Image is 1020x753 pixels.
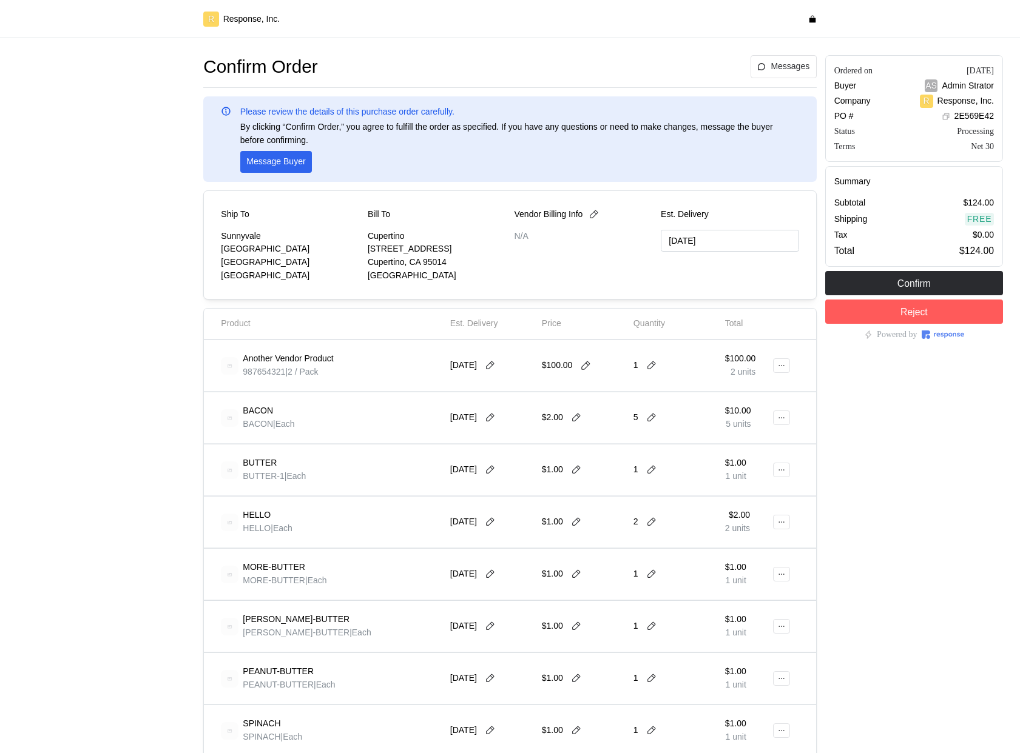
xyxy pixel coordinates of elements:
p: Sunnyvale [221,230,359,243]
p: 1 [633,724,638,737]
p: $1.00 [725,561,746,574]
p: Confirm [897,276,931,291]
p: 1 unit [725,731,746,744]
p: R [924,95,930,108]
p: Total [725,317,743,330]
p: [DATE] [450,620,477,633]
p: $2.00 [542,411,563,424]
p: [DATE] [450,463,477,477]
img: svg%3e [221,357,238,375]
p: Est. Delivery [450,317,498,330]
img: svg%3e [221,722,238,740]
span: | 2 / Pack [285,367,318,376]
p: $1.00 [542,724,563,737]
p: Company [834,95,871,108]
p: [STREET_ADDRESS] [368,243,506,256]
span: BACON [243,419,273,429]
div: Status [834,125,855,138]
p: 1 [633,620,638,633]
img: svg%3e [221,618,238,635]
span: [PERSON_NAME]-BUTTER [243,627,350,637]
p: Quantity [633,317,665,330]
span: BUTTER-1 [243,471,284,481]
p: Please review the details of this purchase order carefully. [240,105,454,119]
p: [DATE] [450,359,477,372]
p: SPINACH [243,717,280,731]
p: 5 units [725,418,751,431]
p: HELLO [243,509,271,522]
button: Reject [825,300,1003,324]
p: $2.00 [725,509,750,522]
p: Est. Delivery [661,208,799,221]
p: 1 [633,567,638,581]
p: By clicking “Confirm Order,” you agree to fulfill the order as specified. If you have any questio... [240,121,799,147]
p: Reject [900,304,928,320]
p: AS [925,79,937,93]
p: Free [967,213,992,226]
p: [DATE] [450,672,477,685]
span: | Each [273,419,295,429]
p: Bill To [368,208,390,221]
p: $100.00 [542,359,573,372]
p: [GEOGRAPHIC_DATA] [221,256,359,269]
p: Powered by [877,328,917,341]
p: Cupertino, CA 95014 [368,256,506,269]
p: [DATE] [450,724,477,737]
p: $10.00 [725,404,751,418]
p: [DATE] [450,411,477,424]
p: MORE-BUTTER [243,561,305,574]
span: | Each [271,523,292,533]
img: svg%3e [221,461,238,479]
p: Shipping [834,213,868,226]
p: Cupertino [368,230,506,243]
span: | Each [285,471,306,481]
p: 2E569E42 [954,110,994,123]
div: [DATE] [967,64,994,77]
p: [GEOGRAPHIC_DATA] [221,269,359,283]
h1: Confirm Order [203,55,317,79]
p: 2 units [725,366,756,379]
p: [PERSON_NAME]-BUTTER [243,613,350,626]
button: Confirm [825,271,1003,295]
p: $1.00 [542,463,563,477]
p: PO # [834,110,854,123]
span: | Each [281,732,303,741]
p: [DATE] [450,515,477,529]
p: $1.00 [542,515,563,529]
p: $1.00 [725,665,746,678]
p: $1.00 [725,717,746,731]
img: Response Logo [922,330,964,339]
p: 1 [633,359,638,372]
p: Message Buyer [246,155,305,169]
span: | Each [314,680,336,689]
span: 987654321 [243,367,285,376]
p: Product [221,317,250,330]
p: Price [542,317,561,330]
button: Messages [751,55,817,78]
img: svg%3e [221,566,238,583]
p: $1.00 [542,620,563,633]
p: 1 unit [725,626,746,640]
span: | Each [305,575,327,585]
p: Admin Strator [942,79,994,93]
p: $100.00 [725,352,756,366]
div: Terms [834,140,856,153]
p: 2 [633,515,638,529]
p: 2 units [725,522,750,535]
p: Tax [834,229,848,242]
p: R [208,13,214,26]
span: SPINACH [243,732,280,741]
h5: Summary [834,175,994,188]
span: MORE-BUTTER [243,575,305,585]
p: $1.00 [725,613,746,626]
p: 5 [633,411,638,424]
p: 1 unit [725,574,746,587]
p: Buyer [834,79,857,93]
span: | Each [350,627,371,637]
p: Ship To [221,208,249,221]
div: Net 30 [971,140,994,153]
p: Total [834,243,854,258]
p: N/A [515,230,653,243]
p: Vendor Billing Info [515,208,583,221]
p: [DATE] [450,567,477,581]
